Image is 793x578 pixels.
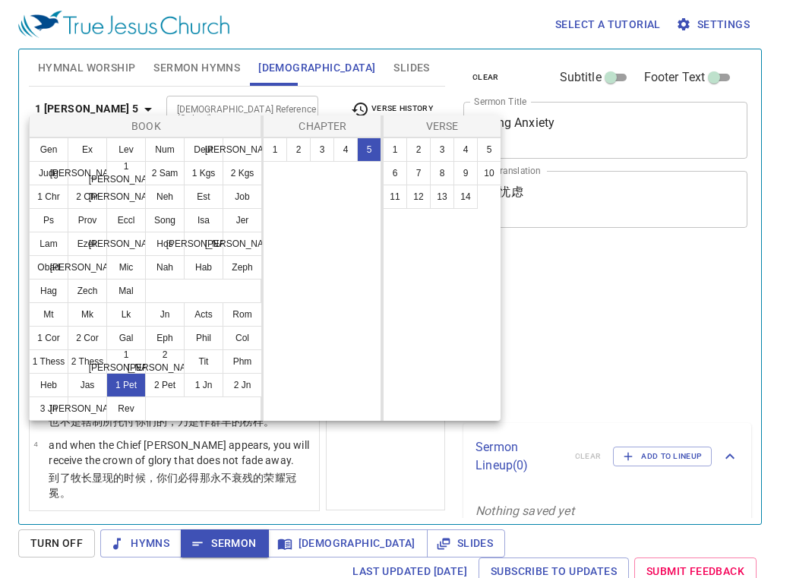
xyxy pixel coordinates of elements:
[184,302,223,327] button: Acts
[145,373,185,397] button: 2 Pet
[223,137,262,162] button: [PERSON_NAME]
[29,373,68,397] button: Heb
[68,185,107,209] button: 2 Chr
[184,326,223,350] button: Phil
[223,208,262,232] button: Jer
[145,161,185,185] button: 2 Sam
[430,137,454,162] button: 3
[68,232,107,256] button: Ezek
[310,137,334,162] button: 3
[29,208,68,232] button: Ps
[477,137,501,162] button: 5
[184,232,223,256] button: [PERSON_NAME]
[184,255,223,280] button: Hab
[406,161,431,185] button: 7
[286,137,311,162] button: 2
[68,208,107,232] button: Prov
[263,137,287,162] button: 1
[106,396,146,421] button: Rev
[29,349,68,374] button: 1 Thess
[145,349,185,374] button: 2 [PERSON_NAME]
[106,373,146,397] button: 1 Pet
[68,326,107,350] button: 2 Cor
[145,185,185,209] button: Neh
[29,185,68,209] button: 1 Chr
[223,161,262,185] button: 2 Kgs
[184,349,223,374] button: Tit
[145,255,185,280] button: Nah
[106,232,146,256] button: [PERSON_NAME]
[106,185,146,209] button: [PERSON_NAME]
[184,185,223,209] button: Est
[267,118,379,134] p: Chapter
[29,302,68,327] button: Mt
[106,161,146,185] button: 1 [PERSON_NAME]
[106,208,146,232] button: Eccl
[430,185,454,209] button: 13
[68,279,107,303] button: Zech
[184,137,223,162] button: Deut
[68,396,107,421] button: [PERSON_NAME]
[383,137,407,162] button: 1
[223,373,262,397] button: 2 Jn
[145,302,185,327] button: Jn
[106,349,146,374] button: 1 [PERSON_NAME]
[68,302,107,327] button: Mk
[223,255,262,280] button: Zeph
[29,137,68,162] button: Gen
[184,161,223,185] button: 1 Kgs
[29,396,68,421] button: 3 Jn
[387,118,498,134] p: Verse
[29,161,68,185] button: Judg
[106,137,146,162] button: Lev
[453,161,478,185] button: 9
[68,255,107,280] button: [PERSON_NAME]
[383,161,407,185] button: 6
[33,118,260,134] p: Book
[68,349,107,374] button: 2 Thess
[453,137,478,162] button: 4
[453,185,478,209] button: 14
[184,373,223,397] button: 1 Jn
[106,302,146,327] button: Lk
[223,326,262,350] button: Col
[477,161,501,185] button: 10
[106,326,146,350] button: Gal
[223,232,262,256] button: [PERSON_NAME]
[68,161,107,185] button: [PERSON_NAME]
[145,137,185,162] button: Num
[223,185,262,209] button: Job
[383,185,407,209] button: 11
[106,279,146,303] button: Mal
[223,302,262,327] button: Rom
[68,137,107,162] button: Ex
[357,137,381,162] button: 5
[106,255,146,280] button: Mic
[29,326,68,350] button: 1 Cor
[430,161,454,185] button: 8
[29,232,68,256] button: Lam
[333,137,358,162] button: 4
[184,208,223,232] button: Isa
[223,349,262,374] button: Phm
[406,185,431,209] button: 12
[29,279,68,303] button: Hag
[406,137,431,162] button: 2
[145,326,185,350] button: Eph
[68,373,107,397] button: Jas
[145,208,185,232] button: Song
[145,232,185,256] button: Hos
[29,255,68,280] button: Obad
